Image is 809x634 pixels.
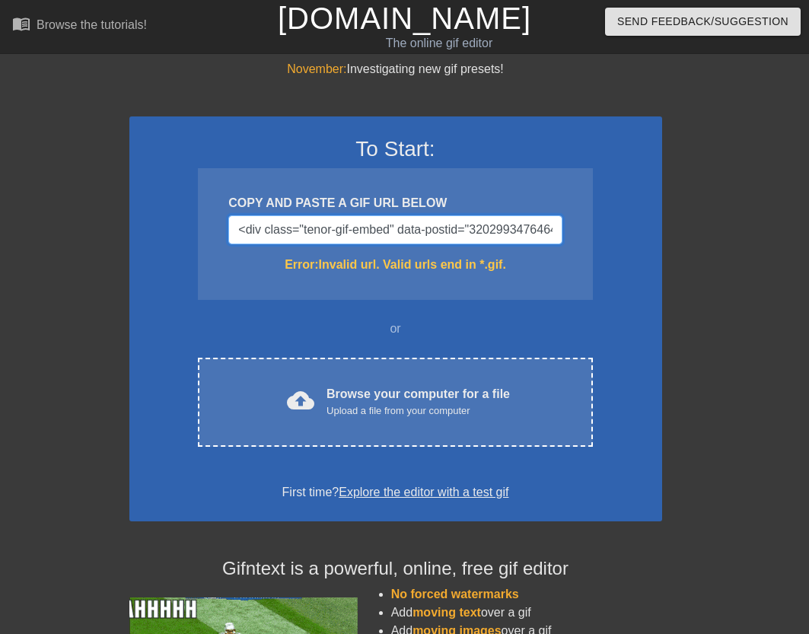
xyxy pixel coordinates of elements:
span: moving text [412,606,481,619]
span: Send Feedback/Suggestion [617,12,788,31]
span: No forced watermarks [391,588,519,601]
a: Explore the editor with a test gif [339,486,508,499]
h4: Gifntext is a powerful, online, free gif editor [129,558,662,580]
a: Browse the tutorials! [12,14,147,38]
a: [DOMAIN_NAME] [278,2,531,35]
div: Upload a file from your computer [326,403,510,419]
span: menu_book [12,14,30,33]
span: cloud_upload [287,387,314,414]
div: The online gif editor [277,34,600,53]
div: Investigating new gif presets! [129,60,662,78]
div: COPY AND PASTE A GIF URL BELOW [228,194,562,212]
button: Send Feedback/Suggestion [605,8,801,36]
li: Add over a gif [391,604,662,622]
div: or [169,320,623,338]
div: Browse your computer for a file [326,385,510,419]
h3: To Start: [149,136,642,162]
div: Error: Invalid url. Valid urls end in *.gif. [228,256,562,274]
div: First time? [149,483,642,502]
input: Username [228,215,562,244]
div: Browse the tutorials! [37,18,147,31]
span: November: [287,62,346,75]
